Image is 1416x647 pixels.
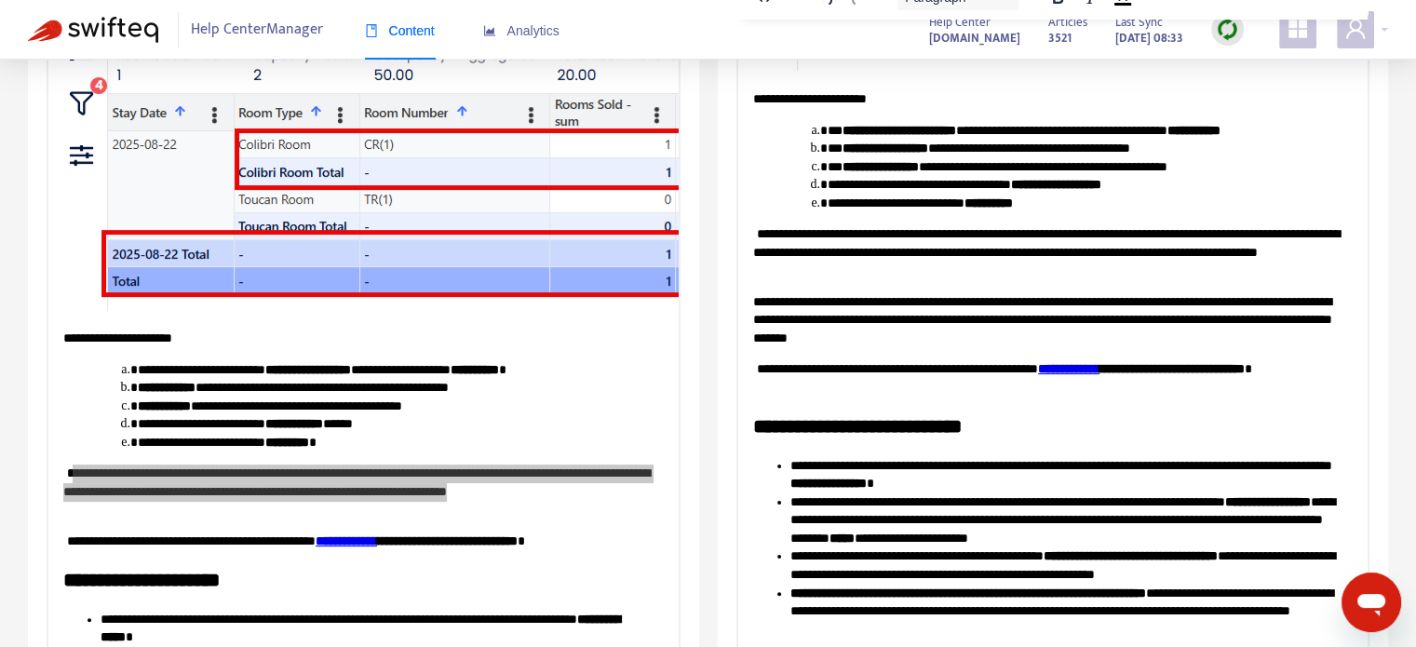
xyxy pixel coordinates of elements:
[365,23,435,38] span: Content
[483,24,496,37] span: area-chart
[929,27,1020,48] a: [DOMAIN_NAME]
[1115,12,1163,33] span: Last Sync
[1342,573,1401,632] iframe: Botón para iniciar la ventana de mensajería
[1115,28,1183,48] strong: [DATE] 08:33
[28,17,158,43] img: Swifteq
[1048,28,1072,48] strong: 3521
[929,12,991,33] span: Help Center
[1216,18,1239,41] img: sync.dc5367851b00ba804db3.png
[365,24,378,37] span: book
[1344,18,1367,40] span: user
[929,28,1020,48] strong: [DOMAIN_NAME]
[1287,18,1309,40] span: appstore
[191,12,323,47] span: Help Center Manager
[483,23,560,38] span: Analytics
[1048,12,1087,33] span: Articles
